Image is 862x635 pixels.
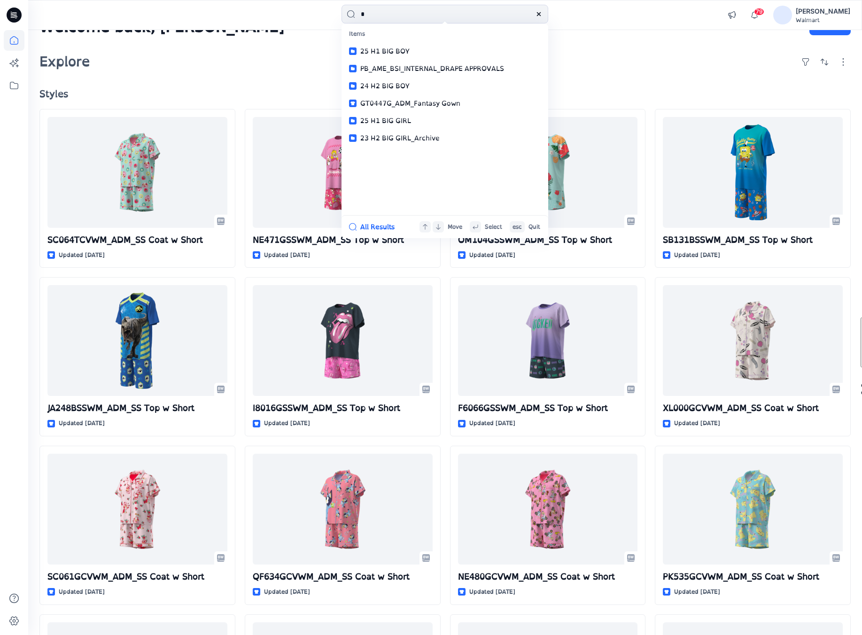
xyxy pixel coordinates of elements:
[360,100,460,107] span: GT0447G_ADM_Fantasy Gown
[47,233,227,247] p: SC064TCVWM_ADM_SS Coat w Short
[458,402,638,415] p: F6066GSSWM_ADM_SS Top w Short
[253,402,433,415] p: I8016GSSWM_ADM_SS Top w Short
[458,285,638,396] a: F6066GSSWM_ADM_SS Top w Short
[796,17,850,23] div: Walmart
[47,117,227,228] a: SC064TCVWM_ADM_SS Coat w Short
[343,130,546,147] a: 23 H2 BIG GIRL_Archive
[264,587,310,597] p: Updated [DATE]
[264,250,310,260] p: Updated [DATE]
[47,454,227,565] a: SC061GCVWM_ADM_SS Coat w Short
[253,285,433,396] a: I8016GSSWM_ADM_SS Top w Short
[349,221,401,232] button: All Results
[343,112,546,130] a: 25 H1 BIG GIRL
[39,88,851,100] h4: Styles
[773,6,792,24] img: avatar
[343,60,546,77] a: PB_AME_BSI_INTERNAL_DRAPE APPROVALS
[47,570,227,583] p: SC061GCVWM_ADM_SS Coat w Short
[253,117,433,228] a: NE471GSSWM_ADM_SS Top w Short
[663,402,843,415] p: XL000GCVWM_ADM_SS Coat w Short
[360,65,504,72] span: PB_AME_BSI_INTERNAL_DRAPE APPROVALS
[469,587,515,597] p: Updated [DATE]
[458,233,638,247] p: OM104GSSWM_ADM_SS Top w Short
[343,43,546,60] a: 25 H1 BIG BOY
[253,570,433,583] p: QF634GCVWM_ADM_SS Coat w Short
[448,222,462,232] p: Move
[674,250,720,260] p: Updated [DATE]
[253,233,433,247] p: NE471GSSWM_ADM_SS Top w Short
[674,418,720,428] p: Updated [DATE]
[59,587,105,597] p: Updated [DATE]
[796,6,850,17] div: [PERSON_NAME]
[663,454,843,565] a: PK535GCVWM_ADM_SS Coat w Short
[360,47,410,55] span: 25 H1 BIG BOY
[39,54,90,70] h2: Explore
[674,587,720,597] p: Updated [DATE]
[469,418,515,428] p: Updated [DATE]
[47,402,227,415] p: JA248BSSWM_ADM_SS Top w Short
[264,418,310,428] p: Updated [DATE]
[360,134,440,142] span: 23 H2 BIG GIRL_Archive
[360,82,410,90] span: 24 H2 BIG BOY
[663,233,843,247] p: SB131BSSWM_ADM_SS Top w Short
[469,250,515,260] p: Updated [DATE]
[528,222,540,232] p: Quit
[458,570,638,583] p: NE480GCVWM_ADM_SS Coat w Short
[360,117,411,124] span: 25 H1 BIG GIRL
[663,570,843,583] p: PK535GCVWM_ADM_SS Coat w Short
[458,454,638,565] a: NE480GCVWM_ADM_SS Coat w Short
[343,25,546,43] p: Items
[513,222,522,232] p: esc
[663,117,843,228] a: SB131BSSWM_ADM_SS Top w Short
[754,8,764,15] span: 79
[343,95,546,112] a: GT0447G_ADM_Fantasy Gown
[253,454,433,565] a: QF634GCVWM_ADM_SS Coat w Short
[343,77,546,95] a: 24 H2 BIG BOY
[47,285,227,396] a: JA248BSSWM_ADM_SS Top w Short
[485,222,502,232] p: Select
[663,285,843,396] a: XL000GCVWM_ADM_SS Coat w Short
[59,250,105,260] p: Updated [DATE]
[59,418,105,428] p: Updated [DATE]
